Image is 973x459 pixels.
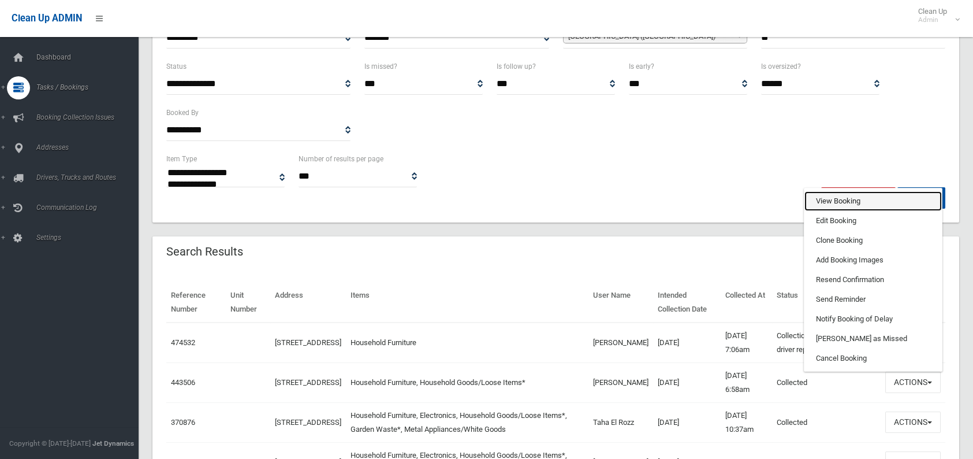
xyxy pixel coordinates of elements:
td: Household Furniture [346,323,588,363]
td: [DATE] [653,402,721,442]
a: [STREET_ADDRESS] [275,418,341,427]
span: Dashboard [33,53,147,61]
a: Add Booking Images [804,250,942,270]
span: Copyright © [DATE]-[DATE] [9,439,91,447]
label: Item Type [166,153,197,165]
span: Booking Collection Issues [33,113,147,121]
th: Address [270,283,346,323]
a: Resend Confirmation [804,270,942,290]
a: View Booking [804,191,942,211]
button: Search [897,187,945,209]
td: [DATE] [653,362,721,402]
a: Cancel Booking [804,349,942,368]
td: [PERSON_NAME] [588,362,653,402]
td: Collected [772,402,881,442]
td: Taha El Rozz [588,402,653,442]
span: Drivers, Trucks and Routes [33,173,147,182]
label: Status [166,60,187,73]
label: Is early? [629,60,654,73]
th: Collected At [721,283,772,323]
span: Settings [33,234,147,242]
td: Household Furniture, Household Goods/Loose Items* [346,362,588,402]
span: Communication Log [33,203,147,212]
td: [DATE] 10:37am [721,402,772,442]
a: Edit Booking [804,211,942,231]
strong: Jet Dynamics [92,439,134,447]
a: 443506 [171,378,195,387]
a: [STREET_ADDRESS] [275,338,341,347]
td: [DATE] [653,323,721,363]
label: Booked By [166,106,199,119]
a: Send Reminder [804,290,942,309]
td: Collected [772,362,881,402]
td: Collection attempted but driver reported issues [772,323,881,363]
th: Reference Number [166,283,226,323]
a: Clone Booking [804,231,942,250]
a: [PERSON_NAME] as Missed [804,329,942,349]
span: Clean Up ADMIN [12,13,82,24]
a: 370876 [171,418,195,427]
td: Household Furniture, Electronics, Household Goods/Loose Items*, Garden Waste*, Metal Appliances/W... [346,402,588,442]
th: Items [346,283,588,323]
td: [DATE] 7:06am [721,323,772,363]
a: [STREET_ADDRESS] [275,378,341,387]
th: Intended Collection Date [653,283,721,323]
small: Admin [918,16,947,24]
th: Unit Number [226,283,270,323]
th: User Name [588,283,653,323]
td: [PERSON_NAME] [588,323,653,363]
td: [DATE] 6:58am [721,362,772,402]
a: 474532 [171,338,195,347]
label: Is follow up? [497,60,536,73]
a: Clear Search [821,187,896,209]
th: Status [772,283,881,323]
button: Actions [885,412,941,433]
a: Notify Booking of Delay [804,309,942,329]
span: Addresses [33,143,147,151]
header: Search Results [152,240,257,263]
button: Actions [885,372,941,393]
label: Number of results per page [299,153,383,165]
span: Clean Up [912,7,959,24]
label: Is missed? [364,60,397,73]
span: Tasks / Bookings [33,83,147,91]
label: Is oversized? [761,60,801,73]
